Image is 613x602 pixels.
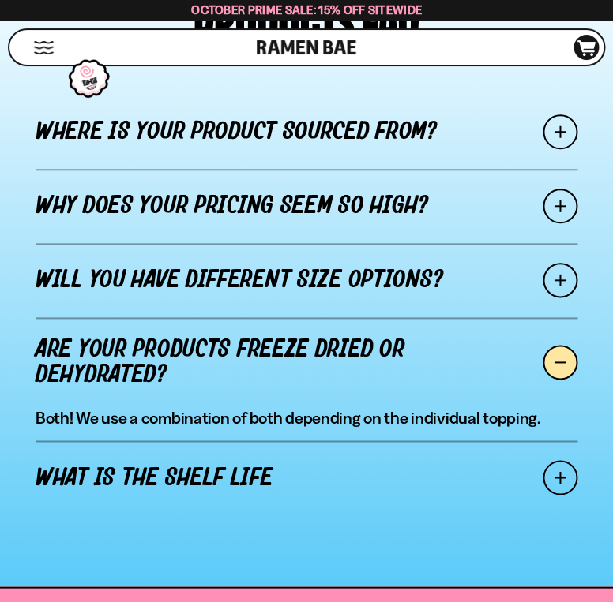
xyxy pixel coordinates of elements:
[36,169,577,243] a: Why does your pricing seem so high?
[33,41,55,54] button: Mobile Menu Trigger
[36,440,577,514] a: What is the shelf life
[36,95,577,169] a: Where is your product sourced from?
[36,243,577,317] a: Will you have different size options?
[191,2,422,17] span: October Prime Sale: 15% off Sitewide
[36,317,577,407] a: Are your products freeze dried or dehydrated?
[36,407,577,428] p: Both! We use a combination of both depending on the individual topping.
